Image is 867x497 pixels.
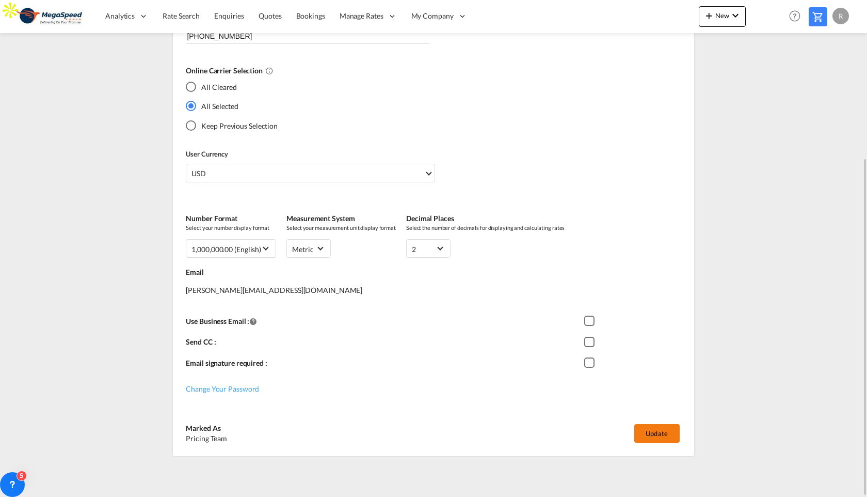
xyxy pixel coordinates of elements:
[584,358,600,368] md-checkbox: Checkbox 1
[186,149,435,159] label: User Currency
[286,224,396,231] span: Select your measurement unit display format
[186,224,276,231] span: Select your number display format
[406,213,565,224] label: Decimal Places
[412,245,416,254] div: 2
[186,66,673,76] label: Online Carrier Selection
[249,317,258,325] md-icon: Notification will be sent from this email Id
[186,267,683,277] label: Email
[634,424,680,443] button: Update
[186,101,278,112] md-radio-button: All Selected
[292,245,313,254] div: metric
[584,337,600,347] md-checkbox: Checkbox 1
[186,120,278,131] md-radio-button: Keep Previous Selection
[191,168,424,179] span: USD
[186,334,584,355] div: Send CC :
[186,164,435,182] md-select: Select Currency: $ USDUnited States Dollar
[186,213,276,224] label: Number Format
[186,434,227,443] span: Pricing Team
[191,245,261,254] div: 1,000,000.00 (English)
[186,28,429,44] input: Phone Number
[186,314,584,335] div: Use Business Email :
[186,384,259,393] span: Change Your Password
[286,213,396,224] label: Measurement System
[186,355,584,377] div: Email signature required :
[186,277,683,314] div: [PERSON_NAME][EMAIL_ADDRESS][DOMAIN_NAME]
[406,224,565,231] span: Select the number of decimals for displaying and calculating rates
[584,316,600,327] md-checkbox: Checkbox 1
[265,67,274,75] md-icon: All Cleared : Deselects all online carriers by default.All Selected : Selects all online carriers...
[186,423,227,433] div: Marked As
[186,81,278,92] md-radio-button: All Cleared
[186,81,278,139] md-radio-group: Yes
